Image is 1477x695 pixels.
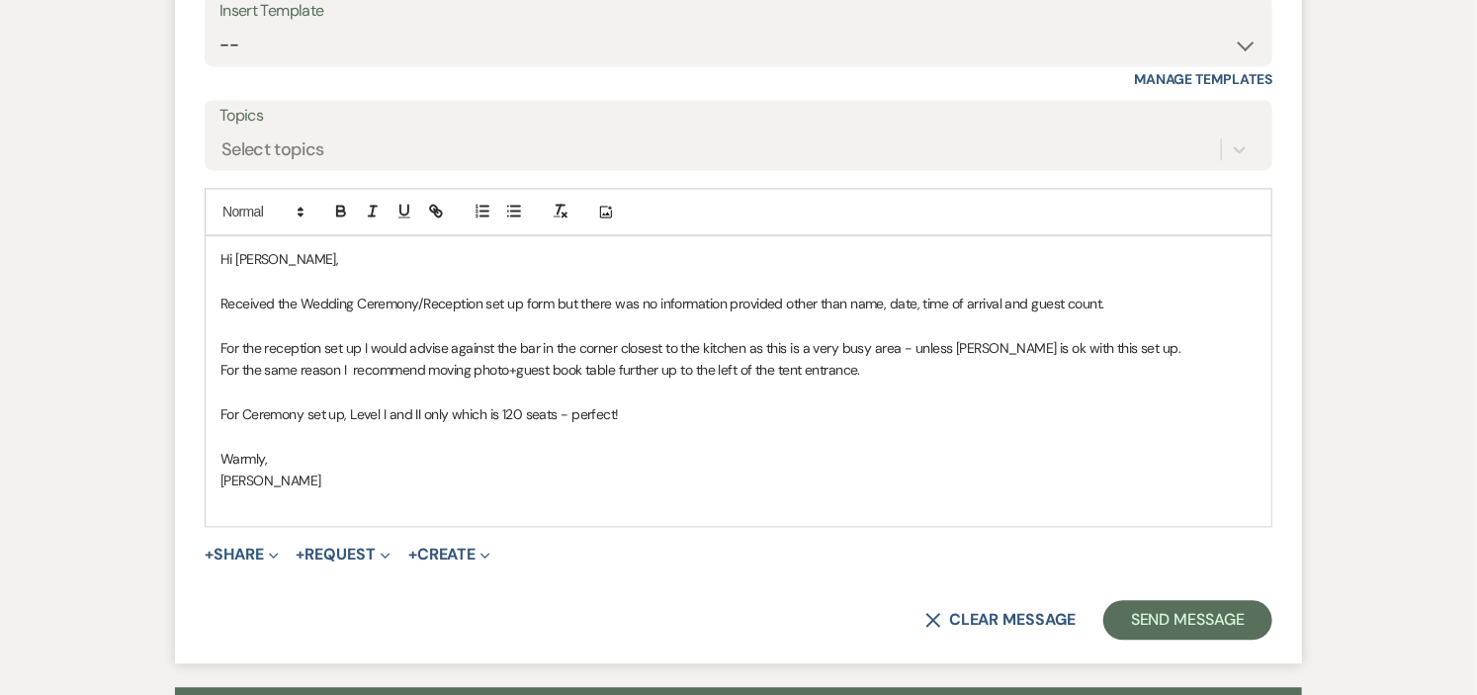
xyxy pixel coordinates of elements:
[1103,600,1272,640] button: Send Message
[925,612,1076,628] button: Clear message
[205,547,279,563] button: Share
[220,359,1257,381] p: For the same reason I recommend moving photo+guest book table further up to the left of the tent ...
[1134,70,1272,88] a: Manage Templates
[220,448,1257,470] p: Warmly,
[220,403,1257,425] p: For Ceremony set up, Level I and II only which is 120 seats - perfect!
[297,547,391,563] button: Request
[220,293,1257,314] p: Received the Wedding Ceremony/Reception set up form but there was no information provided other t...
[219,102,1258,130] label: Topics
[220,337,1257,359] p: For the reception set up I would advise against the bar in the corner closest to the kitchen as t...
[408,547,490,563] button: Create
[205,547,214,563] span: +
[220,470,1257,491] p: [PERSON_NAME]
[220,248,1257,270] p: Hi [PERSON_NAME],
[297,547,305,563] span: +
[408,547,417,563] span: +
[221,135,324,162] div: Select topics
